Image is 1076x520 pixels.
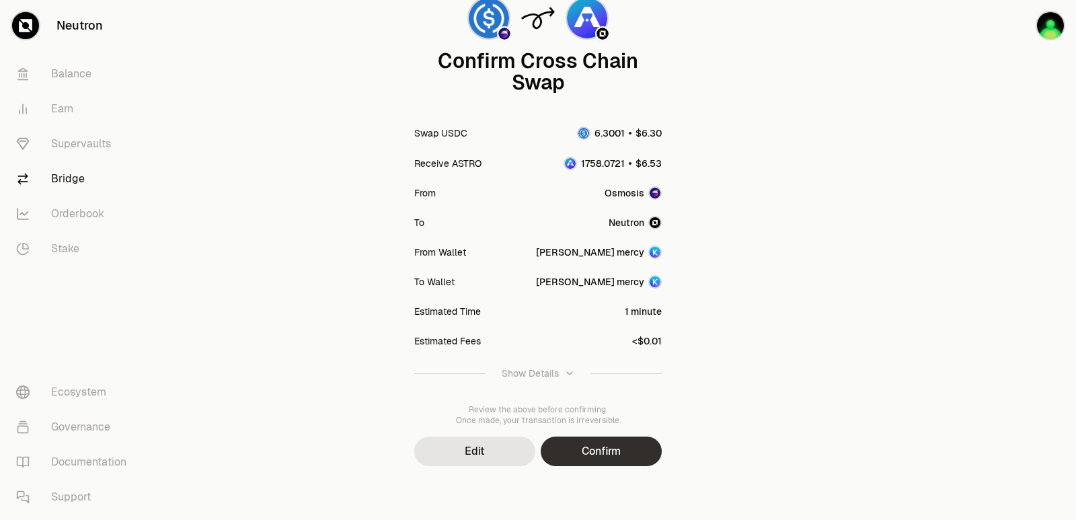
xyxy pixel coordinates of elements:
div: From Wallet [414,246,466,259]
div: Receive ASTRO [414,157,482,170]
img: Osmosis Logo [498,28,510,40]
a: Earn [5,91,145,126]
a: Governance [5,410,145,445]
img: Neutron Logo [650,217,660,228]
div: <$0.01 [632,334,662,348]
img: Osmosis Logo [650,188,660,198]
img: ASTRO Logo [565,158,576,169]
a: Support [5,480,145,515]
div: [PERSON_NAME] mercy [536,246,644,259]
div: To Wallet [414,275,455,289]
a: Balance [5,57,145,91]
a: Orderbook [5,196,145,231]
div: 1 minute [625,305,662,318]
div: Show Details [502,367,559,380]
button: Confirm [541,437,662,466]
img: Neutron Logo [597,28,609,40]
div: Estimated Fees [414,334,481,348]
a: Stake [5,231,145,266]
div: From [414,186,436,200]
a: Bridge [5,161,145,196]
a: Supervaults [5,126,145,161]
span: Neutron [609,216,644,229]
div: Swap USDC [414,126,467,140]
div: Confirm Cross Chain Swap [414,50,662,94]
img: Account Image [650,276,660,287]
div: [PERSON_NAME] mercy [536,275,644,289]
div: To [414,216,424,229]
button: Show Details [414,356,662,391]
a: Documentation [5,445,145,480]
img: Account Image [650,247,660,258]
div: Review the above before confirming. Once made, your transaction is irreversible. [414,404,662,426]
img: sandy mercy [1037,12,1064,39]
a: Ecosystem [5,375,145,410]
button: [PERSON_NAME] mercyAccount Image [536,275,662,289]
button: [PERSON_NAME] mercyAccount Image [536,246,662,259]
span: Osmosis [605,186,644,200]
img: USDC Logo [578,128,589,139]
div: Estimated Time [414,305,481,318]
button: Edit [414,437,535,466]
